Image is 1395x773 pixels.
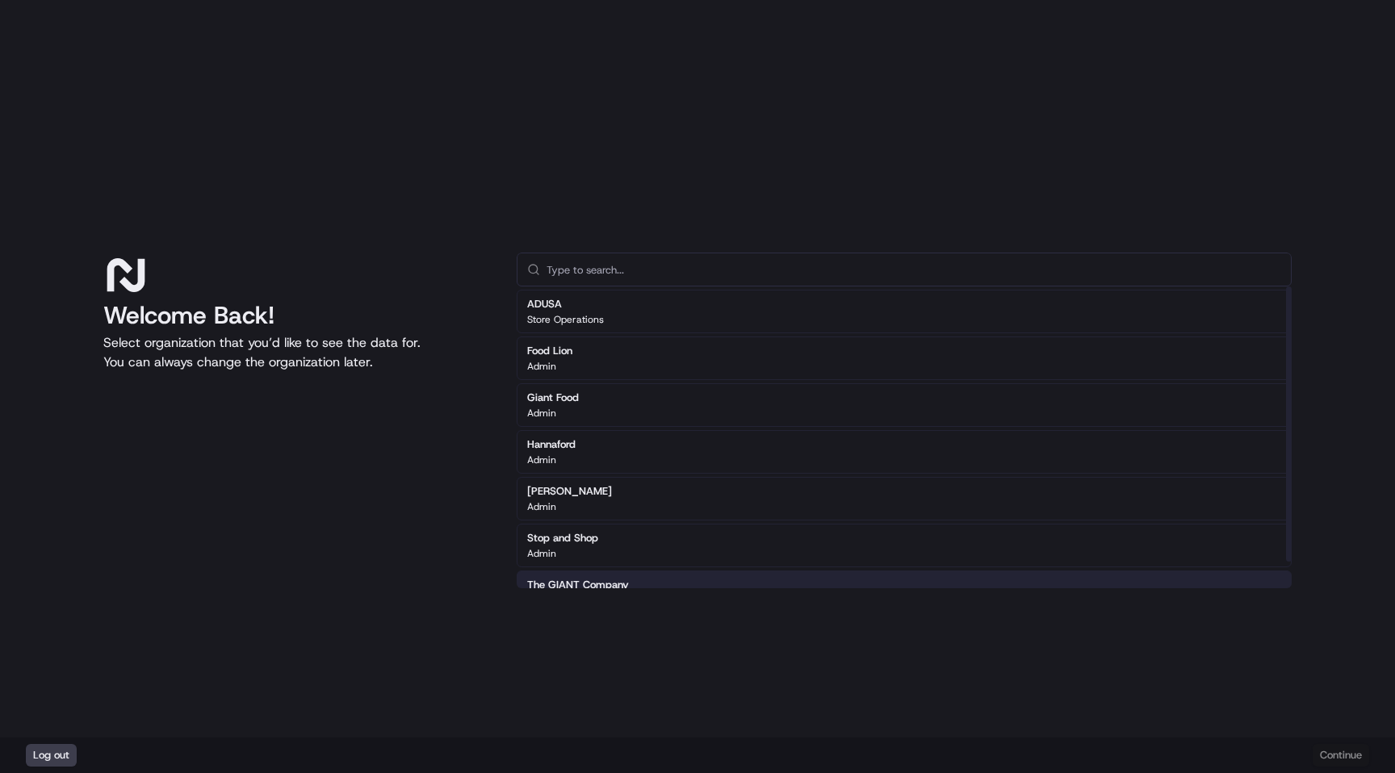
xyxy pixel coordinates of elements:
p: Admin [527,407,556,420]
h2: Hannaford [527,437,576,452]
p: Select organization that you’d like to see the data for. You can always change the organization l... [103,333,491,372]
p: Store Operations [527,313,604,326]
p: Admin [527,547,556,560]
button: Log out [26,744,77,767]
div: Suggestions [517,286,1292,617]
h2: ADUSA [527,297,604,311]
h2: The GIANT Company [527,578,629,592]
p: Admin [527,500,556,513]
h2: Stop and Shop [527,531,598,545]
h2: Giant Food [527,391,579,405]
p: Admin [527,360,556,373]
h1: Welcome Back! [103,301,491,330]
input: Type to search... [547,253,1281,286]
p: Admin [527,453,556,466]
h2: [PERSON_NAME] [527,484,612,499]
h2: Food Lion [527,344,572,358]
